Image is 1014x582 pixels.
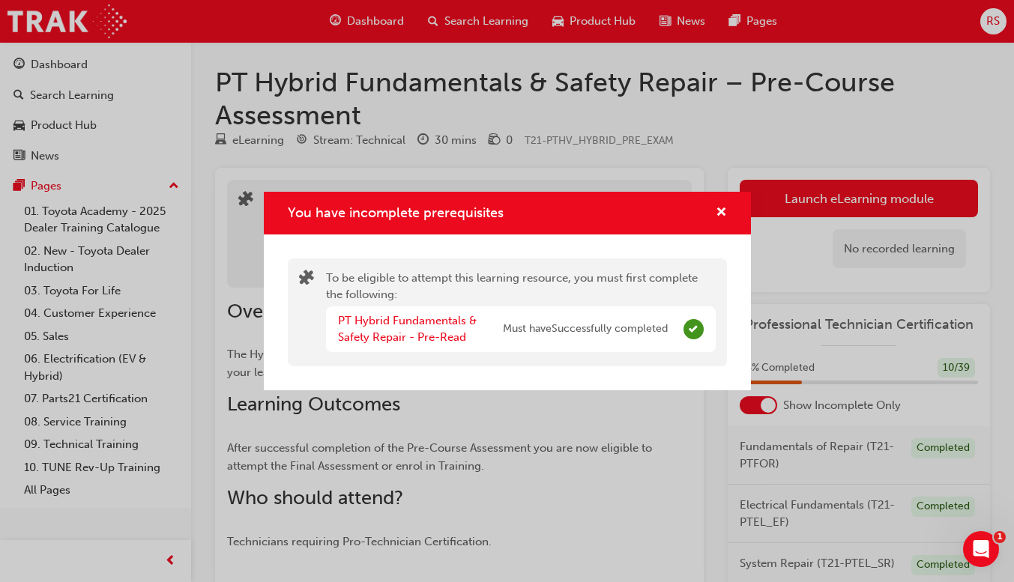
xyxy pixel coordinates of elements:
[264,192,751,390] div: You have incomplete prerequisites
[683,319,704,339] span: Complete
[994,531,1006,543] span: 1
[326,270,716,355] div: To be eligible to attempt this learning resource, you must first complete the following:
[288,204,504,221] span: You have incomplete prerequisites
[716,204,727,222] button: cross-icon
[299,271,314,288] span: puzzle-icon
[338,314,477,345] a: PT Hybrid Fundamentals & Safety Repair - Pre-Read
[503,321,668,338] span: Must have Successfully completed
[963,531,999,567] iframe: Intercom live chat
[716,207,727,220] span: cross-icon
